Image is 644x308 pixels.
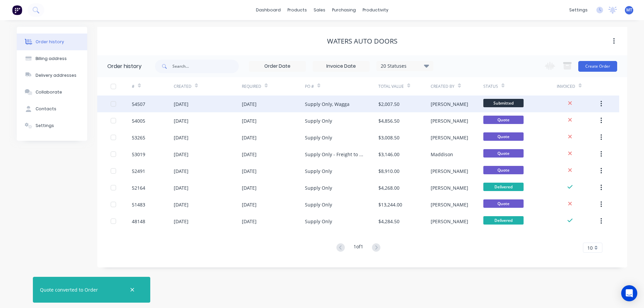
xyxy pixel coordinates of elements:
div: [PERSON_NAME] [431,218,468,225]
div: Total Value [378,83,404,89]
div: Total Value [378,77,431,96]
div: 52164 [132,184,145,191]
div: productivity [359,5,392,15]
span: Submitted [483,99,524,107]
span: 10 [587,244,593,251]
div: Created [174,77,242,96]
div: products [284,5,310,15]
input: Invoice Date [313,61,369,71]
div: Supply Only [305,218,332,225]
img: Factory [12,5,22,15]
div: Maddison [431,151,453,158]
div: Status [483,83,498,89]
div: Quote converted to Order [40,286,98,293]
div: [DATE] [242,184,257,191]
div: # [132,83,135,89]
div: Billing address [36,56,67,62]
div: Contacts [36,106,56,112]
div: [DATE] [242,201,257,208]
div: Required [242,77,305,96]
div: [DATE] [174,117,189,124]
div: [PERSON_NAME] [431,184,468,191]
div: Supply Only [305,168,332,175]
button: Collaborate [17,84,87,101]
div: Status [483,77,557,96]
div: [DATE] [174,168,189,175]
span: Quote [483,149,524,158]
div: Supply Only - Freight to [GEOGRAPHIC_DATA] [305,151,365,158]
div: [DATE] [242,151,257,158]
div: $8,910.00 [378,168,399,175]
div: Invoiced [557,83,575,89]
a: dashboard [253,5,284,15]
div: [DATE] [242,218,257,225]
div: 1 of 1 [354,243,363,253]
div: [DATE] [174,101,189,108]
div: $13,244.00 [378,201,402,208]
div: 54005 [132,117,145,124]
div: Waters Auto Doors [327,37,397,45]
div: Created By [431,83,454,89]
span: Quote [483,116,524,124]
div: Collaborate [36,89,62,95]
div: # [132,77,174,96]
div: $3,008.50 [378,134,399,141]
div: [DATE] [174,134,189,141]
div: $4,284.50 [378,218,399,225]
div: Invoiced [557,77,599,96]
span: Delivered [483,216,524,225]
div: 53019 [132,151,145,158]
div: [DATE] [242,134,257,141]
div: [DATE] [242,117,257,124]
div: Created By [431,77,483,96]
div: Supply Only [305,134,332,141]
div: Order history [107,62,142,70]
div: [PERSON_NAME] [431,134,468,141]
button: Contacts [17,101,87,117]
button: Order history [17,34,87,50]
div: PO # [305,77,378,96]
div: [PERSON_NAME] [431,117,468,124]
div: Supply Only, Wagga [305,101,350,108]
div: Open Intercom Messenger [621,285,637,301]
input: Search... [172,60,239,73]
div: [DATE] [174,201,189,208]
div: Supply Only [305,201,332,208]
div: Supply Only [305,117,332,124]
input: Order Date [249,61,306,71]
div: 54507 [132,101,145,108]
div: [PERSON_NAME] [431,101,468,108]
div: 52491 [132,168,145,175]
div: [DATE] [242,101,257,108]
div: $4,856.50 [378,117,399,124]
div: Supply Only [305,184,332,191]
div: [DATE] [174,184,189,191]
div: [PERSON_NAME] [431,201,468,208]
div: 20 Statuses [377,62,433,70]
span: MT [626,7,632,13]
div: [PERSON_NAME] [431,168,468,175]
div: purchasing [329,5,359,15]
div: Delivery addresses [36,72,76,78]
div: [DATE] [242,168,257,175]
span: Quote [483,199,524,208]
div: Order history [36,39,64,45]
div: 51483 [132,201,145,208]
div: Created [174,83,192,89]
button: Settings [17,117,87,134]
span: Delivered [483,183,524,191]
div: sales [310,5,329,15]
div: Settings [36,123,54,129]
div: $4,268.00 [378,184,399,191]
button: Delivery addresses [17,67,87,84]
div: $2,007.50 [378,101,399,108]
span: Quote [483,166,524,174]
button: Billing address [17,50,87,67]
div: Required [242,83,261,89]
div: 48148 [132,218,145,225]
button: Create Order [578,61,617,72]
div: [DATE] [174,218,189,225]
div: 53265 [132,134,145,141]
div: $3,146.00 [378,151,399,158]
span: Quote [483,132,524,141]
